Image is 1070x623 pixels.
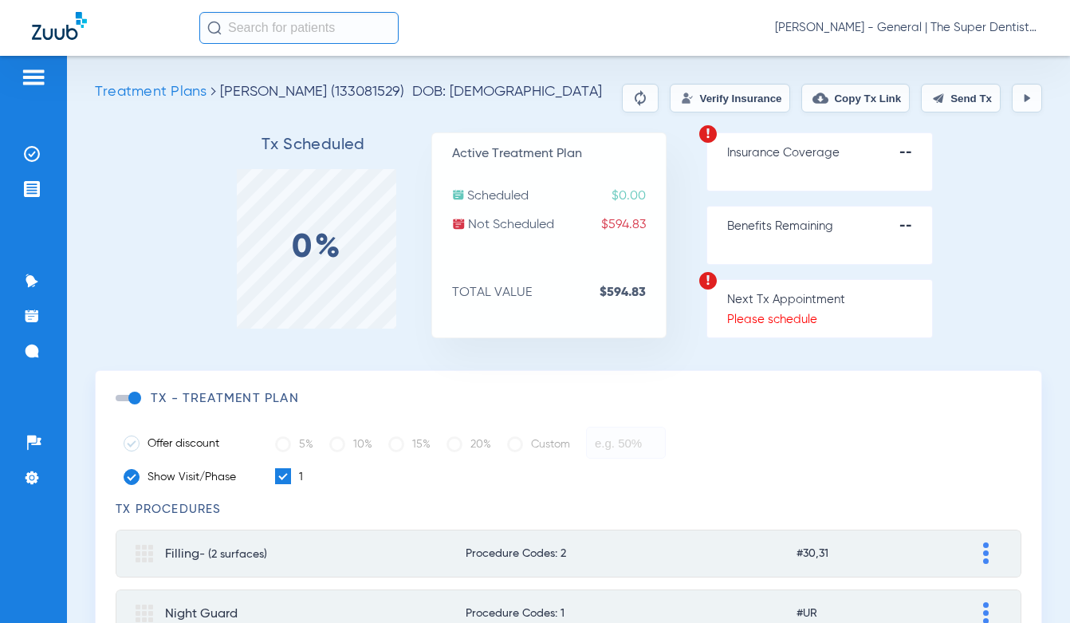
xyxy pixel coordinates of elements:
span: #UR [797,608,905,619]
span: #30,31 [797,548,905,559]
span: Night Guard [165,608,238,621]
label: Offer discount [124,436,251,451]
span: DOB: [DEMOGRAPHIC_DATA] [412,84,602,100]
img: not-scheduled.svg [452,217,466,231]
span: $594.83 [601,217,666,233]
label: Custom [507,428,570,460]
img: group.svg [136,545,153,562]
h3: TX Procedures [116,502,1021,518]
p: Next Tx Appointment [727,292,932,308]
label: 20% [446,428,491,460]
mat-expansion-panel-header: Filling- (2 surfaces)Procedure Codes: 2#30,31 [116,530,1021,578]
iframe: Chat Widget [990,546,1070,623]
span: [PERSON_NAME] (133081529) [220,85,404,99]
img: Reparse [631,89,650,108]
img: hamburger-icon [21,68,46,87]
p: Scheduled [452,188,666,204]
p: Benefits Remaining [727,219,932,235]
p: TOTAL VALUE [452,285,666,301]
label: 1 [275,468,303,486]
label: 15% [388,428,431,460]
span: Treatment Plans [95,85,207,99]
img: scheduled.svg [452,188,465,201]
button: Copy Tx Link [801,84,910,112]
p: Insurance Coverage [727,145,932,161]
button: Send Tx [921,84,1001,112]
img: play.svg [1021,92,1033,104]
span: Procedure Codes: 2 [466,548,723,559]
label: 0% [292,240,342,256]
label: 10% [329,428,372,460]
p: Please schedule [727,312,932,328]
label: Show Visit/Phase [124,469,251,485]
img: warning.svg [698,271,718,290]
button: Verify Insurance [670,84,790,112]
h3: Tx Scheduled [196,137,431,153]
img: group.svg [136,605,153,622]
span: $0.00 [612,188,666,204]
img: link-copy.png [812,90,828,106]
span: [PERSON_NAME] - General | The Super Dentists [775,20,1038,36]
p: Active Treatment Plan [452,146,666,162]
p: Not Scheduled [452,217,666,233]
strong: -- [899,219,932,235]
span: - (2 surfaces) [199,549,267,560]
strong: -- [899,145,932,161]
span: Procedure Codes: 1 [466,608,723,619]
input: Search for patients [199,12,399,44]
img: group-dot-blue.svg [983,542,989,564]
img: Search Icon [207,21,222,35]
input: e.g. 50% [586,427,666,459]
img: warning.svg [698,124,718,144]
img: Zuub Logo [32,12,87,40]
label: 5% [275,428,313,460]
h3: TX - Treatment Plan [151,391,299,407]
span: Filling [165,548,267,561]
strong: $594.83 [600,285,666,301]
img: send.svg [932,92,945,104]
img: Verify Insurance [681,92,694,104]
